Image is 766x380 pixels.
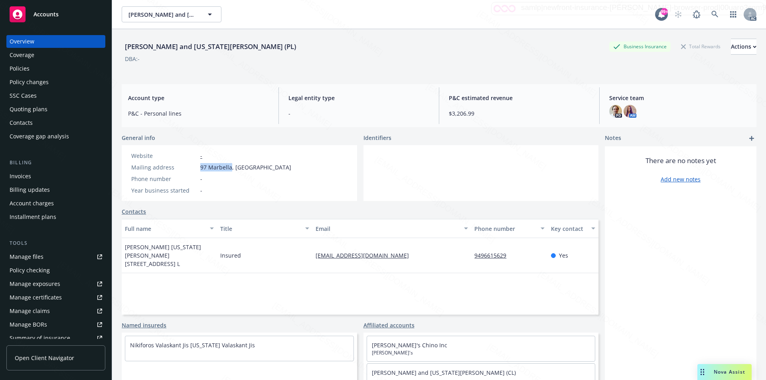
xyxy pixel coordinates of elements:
div: Phone number [131,175,197,183]
button: Title [217,219,312,238]
div: Manage certificates [10,291,62,304]
a: Billing updates [6,183,105,196]
span: - [200,175,202,183]
a: SSC Cases [6,89,105,102]
a: Policy checking [6,264,105,277]
img: photo [609,105,622,118]
span: Open Client Navigator [15,354,74,362]
div: Quoting plans [10,103,47,116]
span: - [288,109,429,118]
span: [PERSON_NAME] [US_STATE][PERSON_NAME] [STREET_ADDRESS] L [125,243,214,268]
div: Title [220,224,300,233]
span: Insured [220,251,241,260]
div: Manage files [10,250,43,263]
a: Search [707,6,723,22]
div: Manage BORs [10,318,47,331]
img: photo [624,105,636,118]
span: General info [122,134,155,142]
div: Policy changes [10,76,49,89]
span: Legal entity type [288,94,429,102]
a: Manage files [6,250,105,263]
a: Invoices [6,170,105,183]
button: Phone number [471,219,547,238]
div: Contacts [10,116,33,129]
div: Total Rewards [677,41,725,51]
button: Email [312,219,471,238]
a: Switch app [725,6,741,22]
a: [EMAIL_ADDRESS][DOMAIN_NAME] [316,252,415,259]
div: Actions [731,39,756,54]
div: Email [316,224,459,233]
button: Nova Assist [697,364,752,380]
div: [PERSON_NAME] and [US_STATE][PERSON_NAME] (PL) [122,41,299,52]
div: Policy checking [10,264,50,277]
div: Manage exposures [10,278,60,290]
div: Policies [10,62,30,75]
a: [PERSON_NAME]'s Chino Inc [372,341,447,349]
a: Contacts [122,207,146,216]
div: Account charges [10,197,54,210]
div: Mailing address [131,163,197,171]
div: Billing updates [10,183,50,196]
div: Key contact [551,224,586,233]
a: Manage certificates [6,291,105,304]
span: - [200,186,202,195]
a: Overview [6,35,105,48]
a: Add new notes [661,175,701,183]
a: Manage claims [6,305,105,317]
a: Start snowing [670,6,686,22]
div: Coverage gap analysis [10,130,69,143]
div: Website [131,152,197,160]
a: Named insureds [122,321,166,329]
div: DBA: - [125,55,140,63]
span: Identifiers [363,134,391,142]
span: P&C - Personal lines [128,109,269,118]
div: Billing [6,159,105,167]
a: Manage exposures [6,278,105,290]
span: P&C estimated revenue [449,94,590,102]
span: Notes [605,134,621,143]
div: 99+ [661,8,668,15]
a: Report a Bug [689,6,705,22]
div: Drag to move [697,364,707,380]
div: Business Insurance [609,41,671,51]
span: Accounts [34,11,59,18]
a: Coverage gap analysis [6,130,105,143]
div: Installment plans [10,211,56,223]
button: Full name [122,219,217,238]
button: Key contact [548,219,598,238]
a: Installment plans [6,211,105,223]
a: Account charges [6,197,105,210]
span: There are no notes yet [646,156,716,165]
span: Service team [609,94,750,102]
span: Nova Assist [714,368,745,375]
span: 97 Marbella, [GEOGRAPHIC_DATA] [200,163,291,171]
button: [PERSON_NAME] and [US_STATE][PERSON_NAME] (PL) [122,6,221,22]
div: Overview [10,35,34,48]
a: Contacts [6,116,105,129]
div: Year business started [131,186,197,195]
span: $3,206.99 [449,109,590,118]
a: [PERSON_NAME] and [US_STATE][PERSON_NAME] (CL) [372,369,516,376]
a: Summary of insurance [6,332,105,345]
a: Policies [6,62,105,75]
a: - [200,152,202,159]
a: Policy changes [6,76,105,89]
a: Affiliated accounts [363,321,415,329]
span: [PERSON_NAME] and [US_STATE][PERSON_NAME] (PL) [128,10,197,19]
a: 9496615629 [474,252,513,259]
a: add [747,134,756,143]
div: Coverage [10,49,34,61]
a: Coverage [6,49,105,61]
span: [PERSON_NAME]'s [372,349,590,356]
button: Actions [731,39,756,55]
span: Yes [559,251,568,260]
a: Accounts [6,3,105,26]
a: Manage BORs [6,318,105,331]
a: Quoting plans [6,103,105,116]
div: Manage claims [10,305,50,317]
div: Phone number [474,224,535,233]
div: SSC Cases [10,89,37,102]
div: Invoices [10,170,31,183]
